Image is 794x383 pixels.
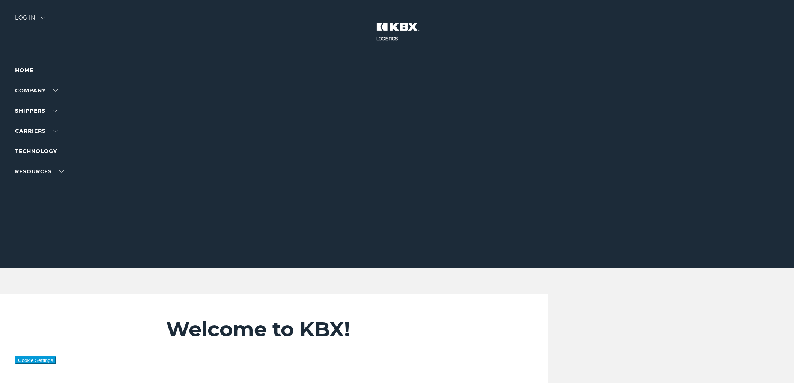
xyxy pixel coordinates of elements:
a: RESOURCES [15,168,64,175]
img: arrow [41,17,45,19]
a: Technology [15,148,57,155]
a: Carriers [15,128,58,134]
h2: Welcome to KBX! [166,317,523,342]
a: SHIPPERS [15,107,57,114]
a: Company [15,87,58,94]
button: Cookie Settings [15,356,56,364]
img: kbx logo [369,15,425,48]
div: Log in [15,15,45,26]
a: Home [15,67,33,74]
